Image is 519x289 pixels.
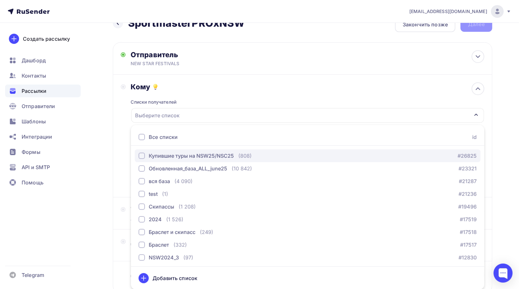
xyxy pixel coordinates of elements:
a: #17518 [460,228,477,236]
div: (97) [183,254,193,261]
h2: SportmasterPROxNSW [128,17,245,30]
div: (1) [162,190,168,198]
div: Выберите список [133,110,182,121]
div: (332) [174,241,187,249]
div: Создать рассылку [23,35,70,43]
a: #19496 [458,203,477,210]
div: (10 842) [232,165,252,172]
span: Telegram [22,271,44,279]
div: Обновленная_база_ALL_june25 [149,165,227,172]
span: Помощь [22,179,44,186]
div: 2024 [149,216,162,223]
span: API и SMTP [22,163,50,171]
div: Тема [131,205,256,214]
a: [EMAIL_ADDRESS][DOMAIN_NAME] [409,5,511,18]
div: NEW STAR FESTIVALS [131,60,255,67]
span: Формы [22,148,40,156]
div: Отправитель [131,50,268,59]
div: Списки получателей [131,99,177,105]
a: #12830 [459,254,477,261]
a: #21287 [459,177,477,185]
div: Добавить список [153,274,197,282]
a: #17517 [460,241,477,249]
a: Контакты [5,69,81,82]
a: #26825 [458,152,477,160]
a: Шаблоны [5,115,81,128]
a: Рассылки [5,85,81,97]
a: #23321 [459,165,477,172]
span: Интеграции [22,133,52,141]
a: Дашборд [5,54,81,67]
div: (4 090) [174,177,193,185]
div: Браслет [149,241,169,249]
div: NSW2024_3 [149,254,179,261]
div: Купившие туры на NSW25/NSC25 [149,152,234,160]
div: (1 526) [166,216,183,223]
div: Браслет и скипасс [149,228,195,236]
a: Отправители [5,100,81,113]
span: Контакты [22,72,46,79]
div: Скипассы [149,203,174,210]
span: Дашборд [22,57,46,64]
span: Отправители [22,102,55,110]
a: #21236 [459,190,477,198]
a: #17519 [460,216,477,223]
div: Добавьте название письма [131,215,244,222]
div: Кому [131,82,484,91]
div: (249) [200,228,213,236]
span: Шаблоны [22,118,46,125]
div: id [472,133,477,141]
div: вся база [149,177,170,185]
span: Рассылки [22,87,46,95]
div: test [149,190,158,198]
div: (808) [238,152,252,160]
div: Все списки [149,133,178,141]
span: [EMAIL_ADDRESS][DOMAIN_NAME] [409,8,487,15]
a: Формы [5,146,81,158]
div: (1 208) [179,203,196,210]
div: Закончить позже [403,21,448,28]
button: Выберите список [131,108,484,123]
